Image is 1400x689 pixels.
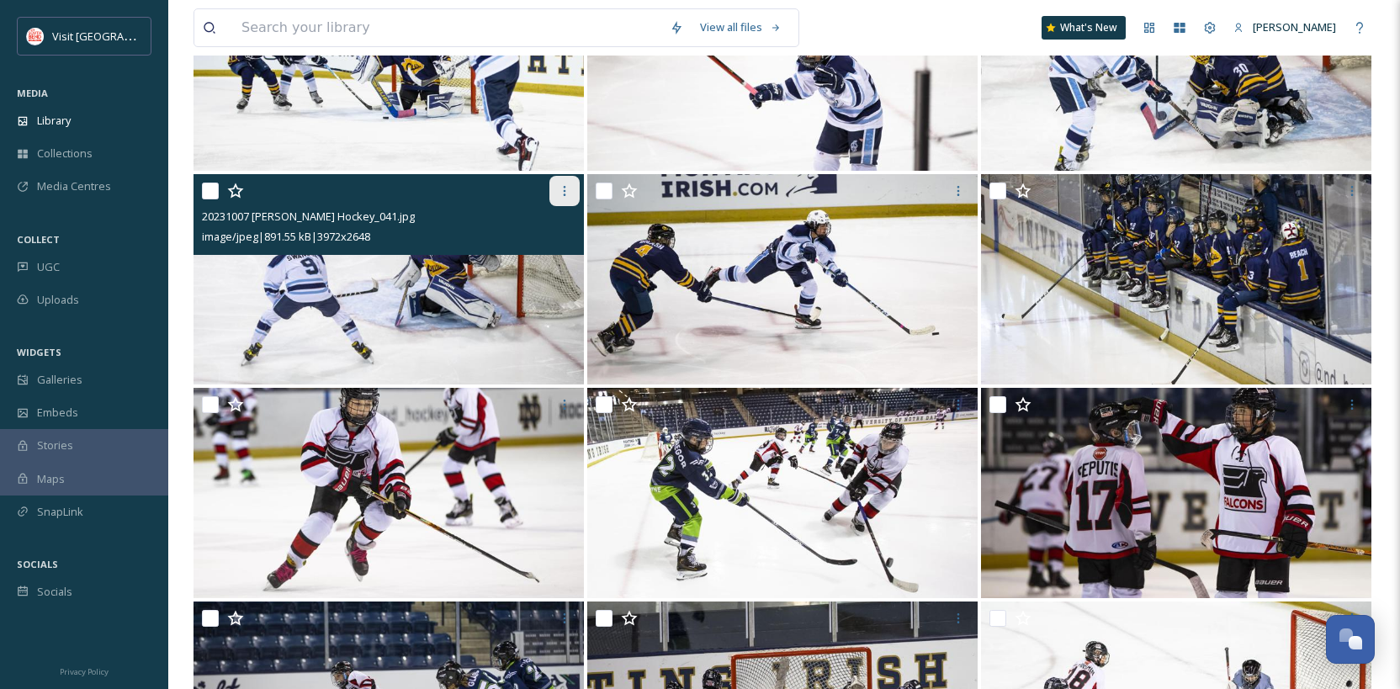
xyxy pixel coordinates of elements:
[194,174,584,384] img: 20231007 Compton Hockey_041.jpg
[202,229,370,244] span: image/jpeg | 891.55 kB | 3972 x 2648
[981,174,1371,384] img: 20231007 Compton Hockey_039.jpg
[37,292,79,308] span: Uploads
[587,388,978,598] img: 20231007 Compton Hockey_022.jpg
[37,146,93,162] span: Collections
[37,504,83,520] span: SnapLink
[27,28,44,45] img: vsbm-stackedMISH_CMYKlogo2017.jpg
[37,405,78,421] span: Embeds
[17,346,61,358] span: WIDGETS
[37,437,73,453] span: Stories
[1042,16,1126,40] a: What's New
[37,584,72,600] span: Socials
[587,174,978,384] img: 20231007 Compton Hockey_040.jpg
[37,372,82,388] span: Galleries
[1326,615,1375,664] button: Open Chat
[60,660,109,681] a: Privacy Policy
[194,388,584,598] img: 20231007 Compton Hockey_038.jpg
[52,28,183,44] span: Visit [GEOGRAPHIC_DATA]
[17,87,48,99] span: MEDIA
[37,471,65,487] span: Maps
[1253,19,1336,34] span: [PERSON_NAME]
[17,558,58,570] span: SOCIALS
[17,233,60,246] span: COLLECT
[692,11,790,44] a: View all files
[37,259,60,275] span: UGC
[981,388,1371,598] img: 20231007 Compton Hockey_037.jpg
[1225,11,1344,44] a: [PERSON_NAME]
[37,113,71,129] span: Library
[37,178,111,194] span: Media Centres
[233,9,661,46] input: Search your library
[60,666,109,677] span: Privacy Policy
[202,209,415,224] span: 20231007 [PERSON_NAME] Hockey_041.jpg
